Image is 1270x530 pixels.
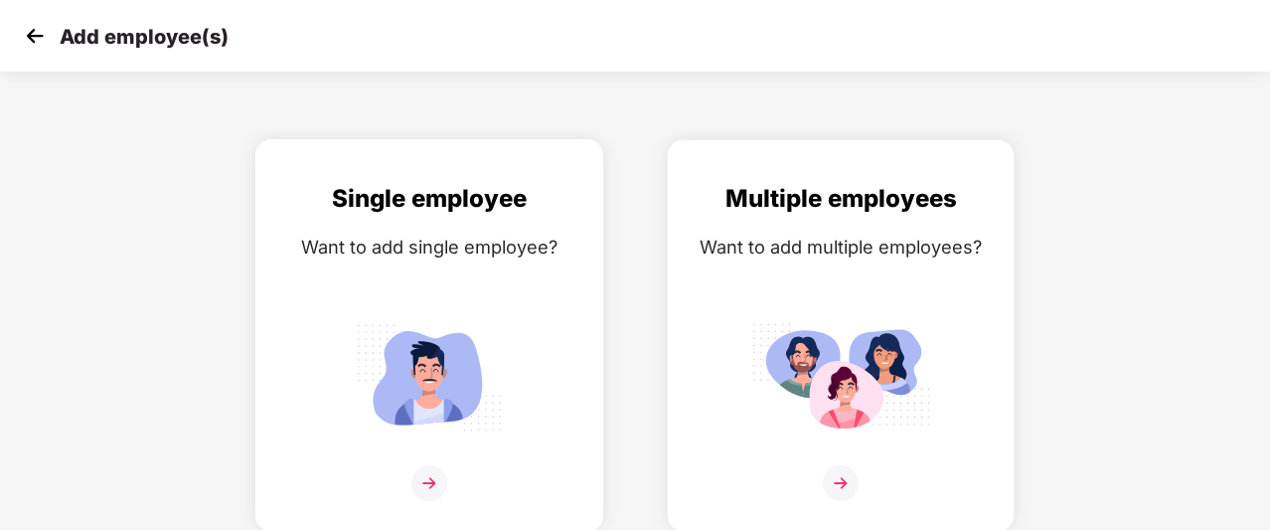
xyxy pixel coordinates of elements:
img: svg+xml;base64,PHN2ZyB4bWxucz0iaHR0cDovL3d3dy53My5vcmcvMjAwMC9zdmciIHdpZHRoPSIzMCIgaGVpZ2h0PSIzMC... [20,21,50,51]
img: svg+xml;base64,PHN2ZyB4bWxucz0iaHR0cDovL3d3dy53My5vcmcvMjAwMC9zdmciIGlkPSJNdWx0aXBsZV9lbXBsb3llZS... [751,315,930,440]
p: Add employee(s) [60,25,229,49]
div: Single employee [276,180,582,218]
img: svg+xml;base64,PHN2ZyB4bWxucz0iaHR0cDovL3d3dy53My5vcmcvMjAwMC9zdmciIGlkPSJTaW5nbGVfZW1wbG95ZWUiIH... [340,315,519,440]
div: Want to add multiple employees? [688,233,994,262]
img: svg+xml;base64,PHN2ZyB4bWxucz0iaHR0cDovL3d3dy53My5vcmcvMjAwMC9zdmciIHdpZHRoPSIzNiIgaGVpZ2h0PSIzNi... [411,465,447,501]
img: svg+xml;base64,PHN2ZyB4bWxucz0iaHR0cDovL3d3dy53My5vcmcvMjAwMC9zdmciIHdpZHRoPSIzNiIgaGVpZ2h0PSIzNi... [823,465,859,501]
div: Multiple employees [688,180,994,218]
div: Want to add single employee? [276,233,582,262]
